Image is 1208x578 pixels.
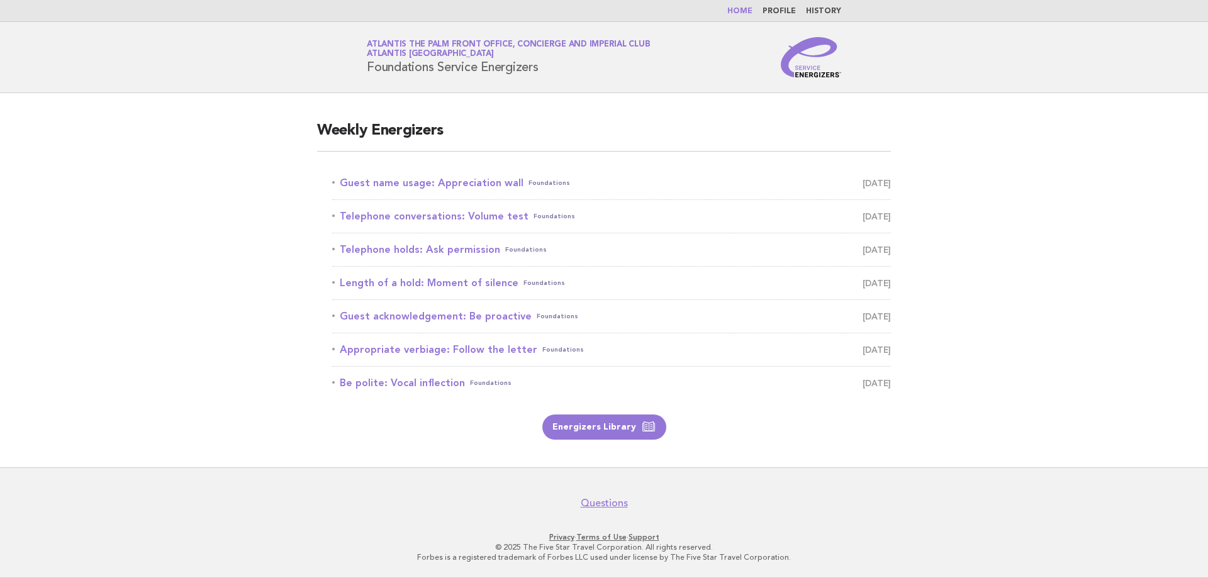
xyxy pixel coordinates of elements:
[863,308,891,325] span: [DATE]
[863,241,891,258] span: [DATE]
[332,208,891,225] a: Telephone conversations: Volume testFoundations [DATE]
[367,40,650,58] a: Atlantis The Palm Front Office, Concierge and Imperial ClubAtlantis [GEOGRAPHIC_DATA]
[863,174,891,192] span: [DATE]
[367,41,650,74] h1: Foundations Service Energizers
[219,552,989,562] p: Forbes is a registered trademark of Forbes LLC used under license by The Five Star Travel Corpora...
[534,208,575,225] span: Foundations
[581,497,628,509] a: Questions
[523,274,565,292] span: Foundations
[537,308,578,325] span: Foundations
[317,121,891,152] h2: Weekly Energizers
[332,341,891,358] a: Appropriate verbiage: Follow the letterFoundations [DATE]
[219,542,989,552] p: © 2025 The Five Star Travel Corporation. All rights reserved.
[332,241,891,258] a: Telephone holds: Ask permissionFoundations [DATE]
[542,414,666,440] a: Energizers Library
[332,174,891,192] a: Guest name usage: Appreciation wallFoundations [DATE]
[863,374,891,392] span: [DATE]
[629,533,659,542] a: Support
[576,533,627,542] a: Terms of Use
[332,374,891,392] a: Be polite: Vocal inflectionFoundations [DATE]
[542,341,584,358] span: Foundations
[367,50,494,58] span: Atlantis [GEOGRAPHIC_DATA]
[549,533,574,542] a: Privacy
[332,274,891,292] a: Length of a hold: Moment of silenceFoundations [DATE]
[863,208,891,225] span: [DATE]
[863,274,891,292] span: [DATE]
[727,8,752,15] a: Home
[505,241,547,258] span: Foundations
[332,308,891,325] a: Guest acknowledgement: Be proactiveFoundations [DATE]
[863,341,891,358] span: [DATE]
[781,37,841,77] img: Service Energizers
[219,532,989,542] p: · ·
[763,8,796,15] a: Profile
[806,8,841,15] a: History
[528,174,570,192] span: Foundations
[470,374,512,392] span: Foundations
